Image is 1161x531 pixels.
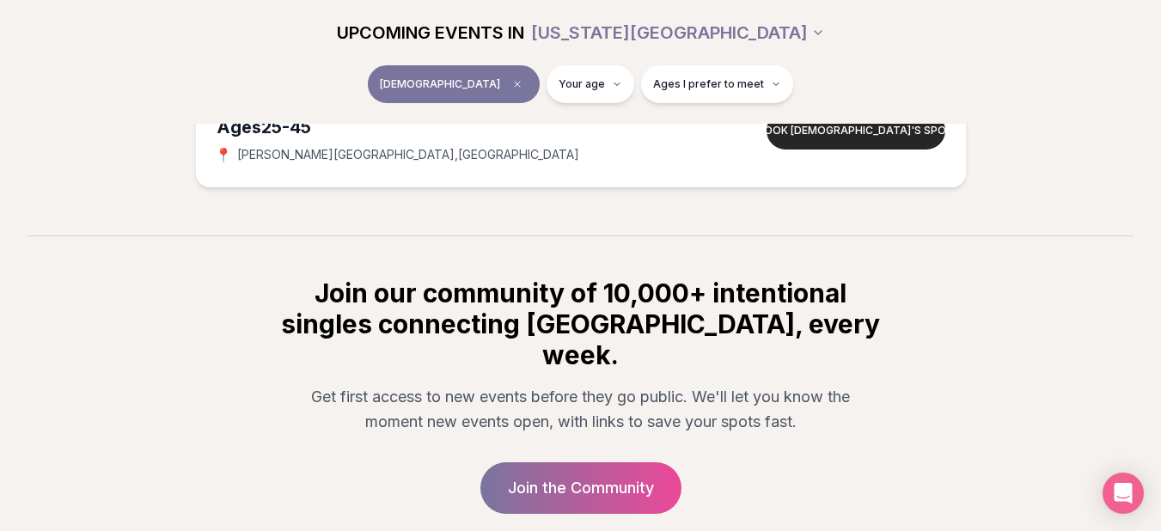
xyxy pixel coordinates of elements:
[368,65,540,103] button: [DEMOGRAPHIC_DATA]Clear event type filter
[531,14,825,52] button: [US_STATE][GEOGRAPHIC_DATA]
[237,146,579,163] span: [PERSON_NAME][GEOGRAPHIC_DATA] , [GEOGRAPHIC_DATA]
[217,115,701,139] div: Ages 25-45
[292,384,870,435] p: Get first access to new events before they go public. We'll let you know the moment new events op...
[278,278,883,370] h2: Join our community of 10,000+ intentional singles connecting [GEOGRAPHIC_DATA], every week.
[1103,473,1144,514] div: Open Intercom Messenger
[337,21,524,45] span: UPCOMING EVENTS IN
[559,77,605,91] span: Your age
[547,65,634,103] button: Your age
[507,74,528,95] span: Clear event type filter
[767,112,945,150] button: Book [DEMOGRAPHIC_DATA]'s spot
[641,65,793,103] button: Ages I prefer to meet
[380,77,500,91] span: [DEMOGRAPHIC_DATA]
[480,462,681,514] a: Join the Community
[217,148,230,162] span: 📍
[653,77,764,91] span: Ages I prefer to meet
